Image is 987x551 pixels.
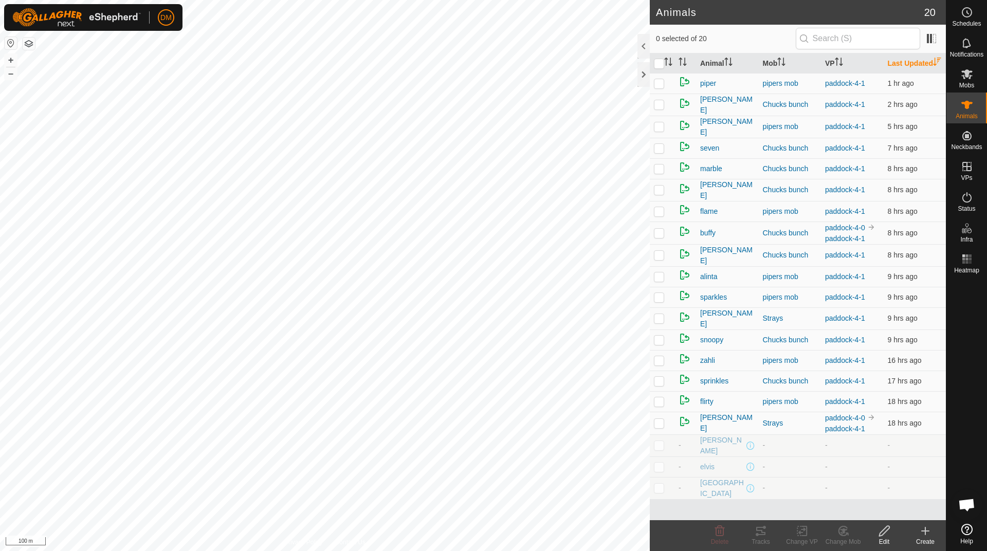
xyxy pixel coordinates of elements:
[679,484,681,492] span: -
[679,182,691,195] img: returning on
[777,59,785,67] p-sorticon: Activate to sort
[888,272,918,281] span: 20 Sept 2025, 8:36 am
[888,79,914,87] span: 20 Sept 2025, 4:06 pm
[952,21,981,27] span: Schedules
[763,462,817,472] div: -
[763,376,817,387] div: Chucks bunch
[960,236,973,243] span: Infra
[160,12,172,23] span: DM
[888,463,890,471] span: -
[951,144,982,150] span: Neckbands
[700,477,744,499] span: [GEOGRAPHIC_DATA]
[946,520,987,548] a: Help
[700,163,722,174] span: marble
[888,336,918,344] span: 20 Sept 2025, 8:06 am
[905,537,946,546] div: Create
[679,204,691,216] img: returning on
[763,355,817,366] div: pipers mob
[958,206,975,212] span: Status
[954,267,979,273] span: Heatmap
[700,228,716,238] span: buffy
[888,314,918,322] span: 20 Sept 2025, 8:06 am
[679,373,691,385] img: returning on
[825,164,865,173] a: paddock-4-1
[700,271,717,282] span: alinta
[335,538,365,547] a: Contact Us
[825,100,865,108] a: paddock-4-1
[679,353,691,365] img: returning on
[825,414,865,422] a: paddock-4-0
[888,164,918,173] span: 20 Sept 2025, 9:36 am
[700,355,715,366] span: zahli
[781,537,822,546] div: Change VP
[679,119,691,132] img: returning on
[700,335,723,345] span: snoopy
[825,234,865,243] a: paddock-4-1
[825,272,865,281] a: paddock-4-1
[763,271,817,282] div: pipers mob
[711,538,729,545] span: Delete
[961,175,972,181] span: VPs
[679,332,691,344] img: returning on
[825,484,828,492] app-display-virtual-paddock-transition: -
[825,144,865,152] a: paddock-4-1
[888,122,918,131] span: 20 Sept 2025, 12:36 pm
[740,537,781,546] div: Tracks
[825,397,865,406] a: paddock-4-1
[5,54,17,66] button: +
[679,161,691,173] img: returning on
[763,163,817,174] div: Chucks bunch
[700,292,727,303] span: sparkles
[700,462,715,472] span: elvis
[763,335,817,345] div: Chucks bunch
[822,537,864,546] div: Change Mob
[763,396,817,407] div: pipers mob
[763,78,817,89] div: pipers mob
[23,38,35,50] button: Map Layers
[960,538,973,544] span: Help
[700,179,755,201] span: [PERSON_NAME]
[763,121,817,132] div: pipers mob
[700,396,714,407] span: flirty
[679,269,691,281] img: returning on
[5,67,17,80] button: –
[763,143,817,154] div: Chucks bunch
[679,463,681,471] span: -
[888,419,922,427] span: 19 Sept 2025, 11:06 pm
[825,122,865,131] a: paddock-4-1
[884,53,946,74] th: Last Updated
[763,250,817,261] div: Chucks bunch
[696,53,759,74] th: Animal
[763,99,817,110] div: Chucks bunch
[700,412,755,434] span: [PERSON_NAME]
[679,289,691,302] img: returning on
[888,186,918,194] span: 20 Sept 2025, 9:36 am
[924,5,936,20] span: 20
[825,186,865,194] a: paddock-4-1
[825,251,865,259] a: paddock-4-1
[679,311,691,323] img: returning on
[825,314,865,322] a: paddock-4-1
[763,206,817,217] div: pipers mob
[284,538,323,547] a: Privacy Policy
[888,397,922,406] span: 19 Sept 2025, 11:38 pm
[763,185,817,195] div: Chucks bunch
[864,537,905,546] div: Edit
[825,336,865,344] a: paddock-4-1
[867,413,875,421] img: to
[763,418,817,429] div: Strays
[700,116,755,138] span: [PERSON_NAME]
[888,441,890,449] span: -
[656,6,924,19] h2: Animals
[888,144,918,152] span: 20 Sept 2025, 9:39 am
[888,293,918,301] span: 20 Sept 2025, 8:36 am
[956,113,978,119] span: Animals
[825,441,828,449] app-display-virtual-paddock-transition: -
[679,394,691,406] img: returning on
[825,79,865,87] a: paddock-4-1
[724,59,733,67] p-sorticon: Activate to sort
[763,292,817,303] div: pipers mob
[825,377,865,385] a: paddock-4-1
[763,313,817,324] div: Strays
[888,484,890,492] span: -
